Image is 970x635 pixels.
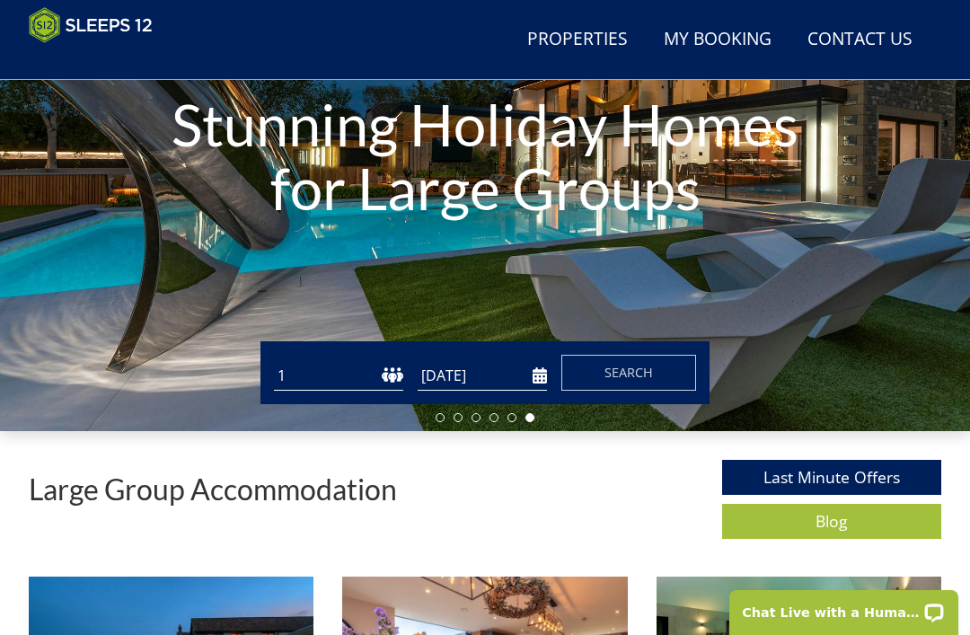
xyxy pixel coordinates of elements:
[800,20,920,60] a: Contact Us
[722,504,941,539] a: Blog
[29,473,397,505] p: Large Group Accommodation
[722,460,941,495] a: Last Minute Offers
[604,364,653,381] span: Search
[561,355,696,391] button: Search
[718,578,970,635] iframe: LiveChat chat widget
[418,361,547,391] input: Arrival Date
[145,57,824,257] h1: Stunning Holiday Homes for Large Groups
[520,20,635,60] a: Properties
[657,20,779,60] a: My Booking
[29,7,153,43] img: Sleeps 12
[20,54,208,69] iframe: Customer reviews powered by Trustpilot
